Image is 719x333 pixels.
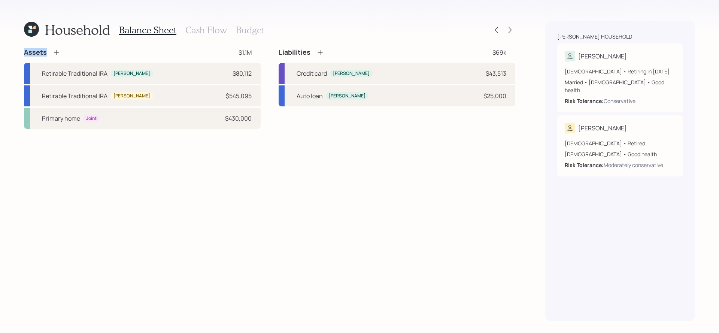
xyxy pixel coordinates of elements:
[486,69,506,78] div: $43,513
[329,93,365,99] div: [PERSON_NAME]
[565,161,604,169] b: Risk Tolerance:
[42,69,107,78] div: Retirable Traditional IRA
[578,52,627,61] div: [PERSON_NAME]
[226,91,252,100] div: $545,095
[42,91,107,100] div: Retirable Traditional IRA
[225,114,252,123] div: $430,000
[279,48,310,57] h4: Liabilities
[333,70,370,77] div: [PERSON_NAME]
[604,161,663,169] div: Moderately conservative
[492,48,506,57] div: $69k
[565,139,676,147] div: [DEMOGRAPHIC_DATA] • Retired
[233,69,252,78] div: $80,112
[113,93,150,99] div: [PERSON_NAME]
[297,91,323,100] div: Auto loan
[236,25,264,36] h3: Budget
[119,25,176,36] h3: Balance Sheet
[565,97,604,105] b: Risk Tolerance:
[578,124,627,133] div: [PERSON_NAME]
[185,25,227,36] h3: Cash Flow
[45,22,110,38] h1: Household
[86,115,97,122] div: Joint
[565,78,676,94] div: Married • [DEMOGRAPHIC_DATA] • Good health
[557,33,632,40] div: [PERSON_NAME] household
[604,97,635,105] div: Conservative
[297,69,327,78] div: Credit card
[565,67,676,75] div: [DEMOGRAPHIC_DATA] • Retiring in [DATE]
[483,91,506,100] div: $25,000
[24,48,47,57] h4: Assets
[113,70,150,77] div: [PERSON_NAME]
[42,114,80,123] div: Primary home
[565,150,676,158] div: [DEMOGRAPHIC_DATA] • Good health
[239,48,252,57] div: $1.1M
